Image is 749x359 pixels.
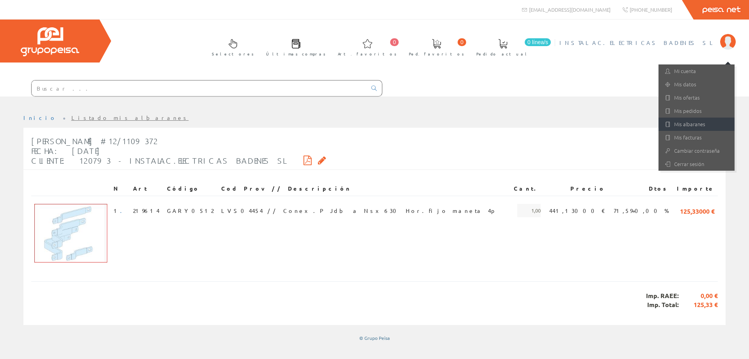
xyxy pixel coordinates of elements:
[476,50,529,58] span: Pedido actual
[32,80,367,96] input: Buscar ...
[21,27,79,56] img: Grupo Peisa
[658,131,735,144] a: Mis facturas
[114,204,127,217] span: 1
[658,104,735,118] a: Mis pedidos
[221,204,497,217] span: LVS04454 // Conex.P Jdb a Nsx630 Hor.fijo maneta 4p
[549,204,605,217] span: 441,13000 €
[31,281,718,319] div: Imp. RAEE: Imp. Total:
[266,50,326,58] span: Últimas compras
[23,335,726,341] div: © Grupo Peisa
[672,182,718,196] th: Importe
[338,50,397,58] span: Art. favoritos
[679,300,718,309] span: 125,33 €
[559,39,716,46] span: INSTALAC.ELECTRICAS BADENES SL
[614,204,669,217] span: 71,59+0,00 %
[658,91,735,104] a: Mis ofertas
[390,38,399,46] span: 0
[31,136,285,165] span: [PERSON_NAME] #12/1109372 Fecha: [DATE] Cliente: 120793 - INSTALAC.ELECTRICAS BADENES SL
[544,182,608,196] th: Precio
[679,291,718,300] span: 0,00 €
[458,38,466,46] span: 0
[34,204,107,263] img: Foto artículo (186.92307692308x150)
[133,204,160,217] span: 219614
[609,182,672,196] th: Dtos
[680,204,715,217] span: 125,33000 €
[658,78,735,91] a: Mis datos
[212,50,254,58] span: Selectores
[304,157,312,163] i: Descargar PDF
[120,207,127,214] a: .
[525,38,551,46] span: 0 línea/s
[509,182,544,196] th: Cant.
[110,182,130,196] th: N
[204,32,258,61] a: Selectores
[409,50,464,58] span: Ped. favoritos
[559,32,736,40] a: INSTALAC.ELECTRICAS BADENES SL
[71,114,189,121] a: Listado mis albaranes
[258,32,330,61] a: Últimas compras
[517,204,541,217] span: 1,00
[658,118,735,131] a: Mis albaranes
[658,64,735,78] a: Mi cuenta
[130,182,164,196] th: Art
[630,6,672,13] span: [PHONE_NUMBER]
[318,157,326,163] i: Solicitar por email copia firmada
[658,157,735,171] a: Cerrar sesión
[658,144,735,157] a: Cambiar contraseña
[218,182,509,196] th: Cod Prov // Descripción
[164,182,218,196] th: Código
[167,204,213,217] span: GARY0512
[529,6,611,13] span: [EMAIL_ADDRESS][DOMAIN_NAME]
[23,114,57,121] a: Inicio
